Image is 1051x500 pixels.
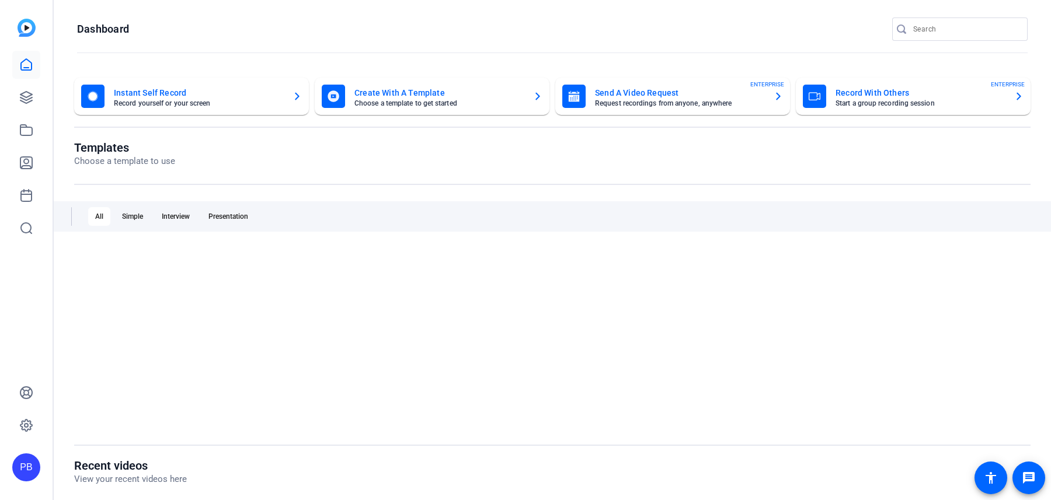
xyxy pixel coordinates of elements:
button: Instant Self RecordRecord yourself or your screen [74,78,309,115]
button: Record With OthersStart a group recording sessionENTERPRISE [796,78,1031,115]
mat-card-title: Create With A Template [354,86,524,100]
div: Presentation [201,207,255,226]
mat-card-subtitle: Choose a template to get started [354,100,524,107]
mat-card-subtitle: Start a group recording session [836,100,1005,107]
span: ENTERPRISE [991,80,1025,89]
span: ENTERPRISE [750,80,784,89]
h1: Templates [74,141,175,155]
mat-icon: message [1022,471,1036,485]
button: Send A Video RequestRequest recordings from anyone, anywhereENTERPRISE [555,78,790,115]
mat-icon: accessibility [984,471,998,485]
input: Search [913,22,1018,36]
mat-card-title: Send A Video Request [595,86,764,100]
div: PB [12,453,40,481]
div: All [88,207,110,226]
p: Choose a template to use [74,155,175,168]
div: Simple [115,207,150,226]
h1: Dashboard [77,22,129,36]
mat-card-title: Record With Others [836,86,1005,100]
button: Create With A TemplateChoose a template to get started [315,78,549,115]
mat-card-title: Instant Self Record [114,86,283,100]
div: Interview [155,207,197,226]
mat-card-subtitle: Request recordings from anyone, anywhere [595,100,764,107]
p: View your recent videos here [74,473,187,486]
img: blue-gradient.svg [18,19,36,37]
h1: Recent videos [74,459,187,473]
mat-card-subtitle: Record yourself or your screen [114,100,283,107]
